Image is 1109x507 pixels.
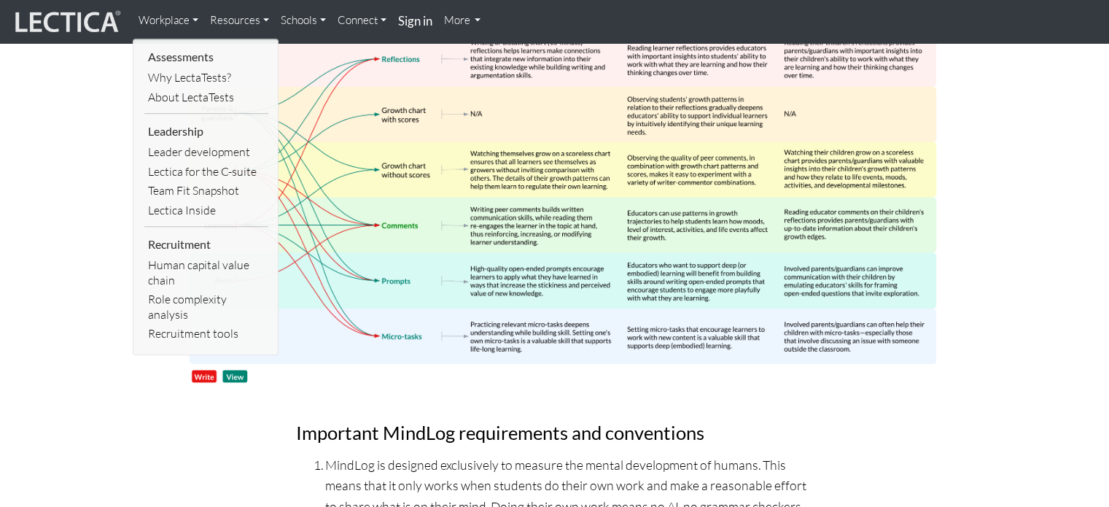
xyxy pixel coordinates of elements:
[12,8,121,36] img: lecticalive
[144,324,268,344] a: Recruitment tools
[144,68,268,88] a: Why LectaTests?
[204,6,275,35] a: Resources
[144,120,268,143] li: Leadership
[144,162,268,182] a: Lectica for the C-suite
[332,6,392,35] a: Connect
[144,233,268,256] li: Recruitment
[144,88,268,107] a: About LectaTests
[144,201,268,220] a: Lectica Inside
[296,422,814,443] h3: Important MindLog requirements and conventions
[275,6,332,35] a: Schools
[144,181,268,201] a: Team Fit Snapshot
[398,13,432,28] strong: Sign in
[438,6,487,35] a: More
[144,290,268,324] a: Role complexity analysis
[144,142,268,162] a: Leader development
[392,6,438,37] a: Sign in
[144,255,268,290] a: Human capital value chain
[144,45,268,69] li: Assessments
[133,6,204,35] a: Workplace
